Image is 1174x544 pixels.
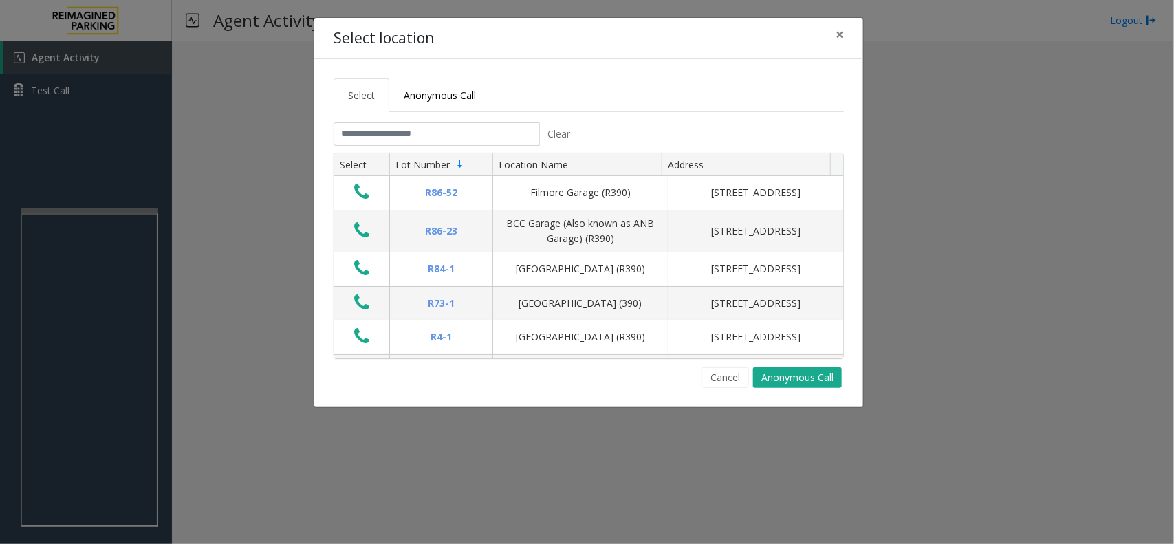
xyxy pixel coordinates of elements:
[836,25,844,44] span: ×
[540,122,578,146] button: Clear
[501,216,660,247] div: BCC Garage (Also known as ANB Garage) (R390)
[334,78,844,112] ul: Tabs
[677,224,835,239] div: [STREET_ADDRESS]
[668,158,704,171] span: Address
[826,18,854,52] button: Close
[677,329,835,345] div: [STREET_ADDRESS]
[455,159,466,170] span: Sortable
[702,367,749,388] button: Cancel
[677,261,835,276] div: [STREET_ADDRESS]
[334,28,434,50] h4: Select location
[501,185,660,200] div: Filmore Garage (R390)
[677,185,835,200] div: [STREET_ADDRESS]
[501,296,660,311] div: [GEOGRAPHIC_DATA] (390)
[753,367,842,388] button: Anonymous Call
[398,185,484,200] div: R86-52
[398,329,484,345] div: R4-1
[398,296,484,311] div: R73-1
[348,89,375,102] span: Select
[398,224,484,239] div: R86-23
[404,89,476,102] span: Anonymous Call
[677,296,835,311] div: [STREET_ADDRESS]
[398,261,484,276] div: R84-1
[499,158,568,171] span: Location Name
[501,329,660,345] div: [GEOGRAPHIC_DATA] (R390)
[334,153,843,358] div: Data table
[395,158,450,171] span: Lot Number
[334,153,389,177] th: Select
[501,261,660,276] div: [GEOGRAPHIC_DATA] (R390)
